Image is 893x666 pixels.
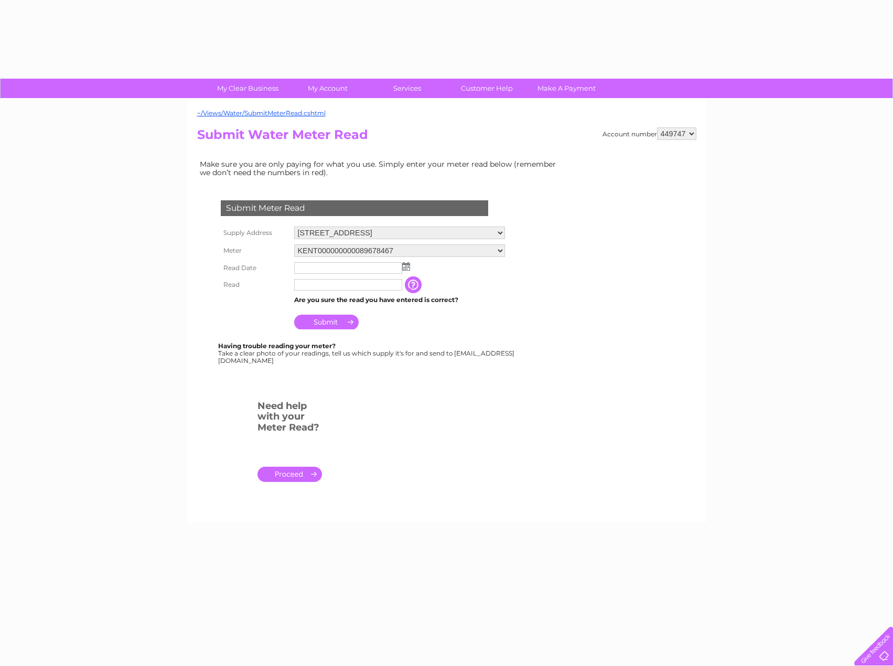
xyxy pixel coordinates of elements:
th: Read Date [218,260,292,276]
a: Services [364,79,450,98]
a: My Clear Business [205,79,291,98]
h2: Submit Water Meter Read [197,127,696,147]
th: Supply Address [218,224,292,242]
input: Submit [294,315,359,329]
div: Take a clear photo of your readings, tell us which supply it's for and send to [EMAIL_ADDRESS][DO... [218,342,516,364]
b: Having trouble reading your meter? [218,342,336,350]
div: Submit Meter Read [221,200,488,216]
a: Customer Help [444,79,530,98]
th: Read [218,276,292,293]
h3: Need help with your Meter Read? [257,399,322,438]
td: Make sure you are only paying for what you use. Simply enter your meter read below (remember we d... [197,157,564,179]
a: ~/Views/Water/SubmitMeterRead.cshtml [197,109,326,117]
td: Are you sure the read you have entered is correct? [292,293,508,307]
a: . [257,467,322,482]
a: Make A Payment [523,79,610,98]
img: ... [402,262,410,271]
input: Information [405,276,424,293]
div: Account number [602,127,696,140]
th: Meter [218,242,292,260]
a: My Account [284,79,371,98]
